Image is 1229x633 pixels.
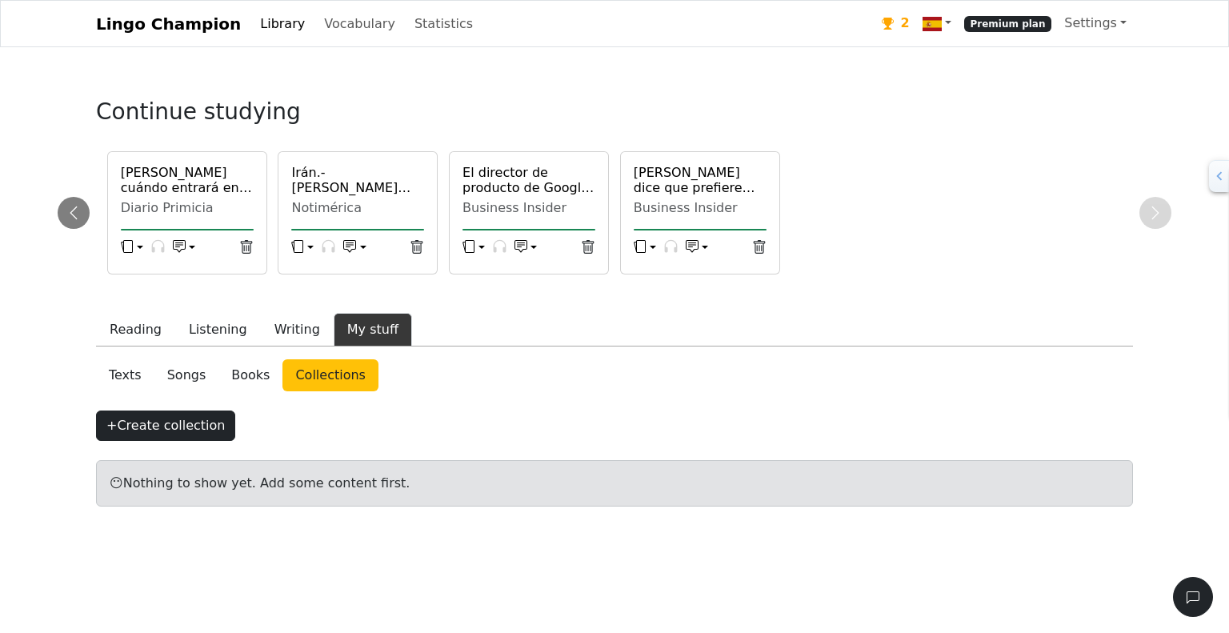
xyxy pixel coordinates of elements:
a: Texts [96,359,154,391]
div: 😶 Nothing to show yet. Add some content first. [96,460,1133,507]
a: [PERSON_NAME] cuándo entrará en vigor el alto el fuego en [GEOGRAPHIC_DATA] - Diario Primicia [121,165,254,195]
a: El director de producto de Google explica cómo están cambiando los trabajos de ingeniería de soft... [462,165,595,195]
span: Settings [1064,15,1117,30]
a: Settings [1058,7,1133,39]
a: 2 [875,7,915,40]
a: Lingo Champion [96,8,241,40]
span: Premium plan [964,16,1052,32]
h3: Continue studying [96,98,656,126]
a: Irán.- [PERSON_NAME] asegura que EEUU ofreció una moratoria a las... [291,165,424,195]
div: Notimérica [291,200,424,216]
a: Premium plan [958,7,1059,40]
button: My stuff [334,313,412,347]
a: Songs [154,359,219,391]
a: [PERSON_NAME] dice que prefiere arriesgarse a "malgastar unos doscientos mil millones" antes que ... [634,165,767,195]
a: Books [218,359,282,391]
div: Business Insider [462,200,595,216]
button: Listening [175,313,261,347]
a: Statistics [408,8,479,40]
a: Collections [282,359,378,391]
span: 2 [900,14,909,33]
div: Diario Primicia [121,200,254,216]
a: +Create collection [96,414,242,429]
img: es.svg [923,14,942,34]
button: Writing [261,313,334,347]
a: Vocabulary [318,8,402,40]
button: +Create collection [96,411,235,441]
div: Business Insider [634,200,767,216]
button: Reading [96,313,175,347]
a: Library [254,8,311,40]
